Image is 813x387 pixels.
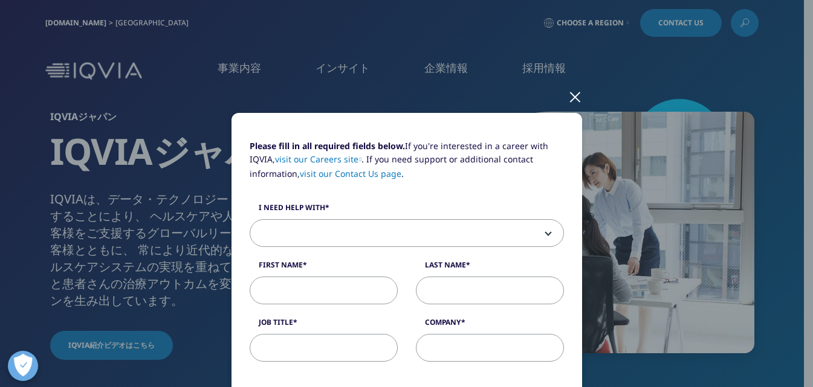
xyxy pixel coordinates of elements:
p: If you're interested in a career with IQVIA, . If you need support or additional contact informat... [250,139,564,190]
a: visit our Contact Us page [300,168,401,179]
label: First Name [250,260,398,277]
label: Company [416,317,564,334]
label: I need help with [250,202,564,219]
label: Last Name [416,260,564,277]
strong: Please fill in all required fields below. [250,140,405,152]
label: Job Title [250,317,398,334]
a: visit our Careers site [275,153,362,165]
button: 優先設定センターを開く [8,351,38,381]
